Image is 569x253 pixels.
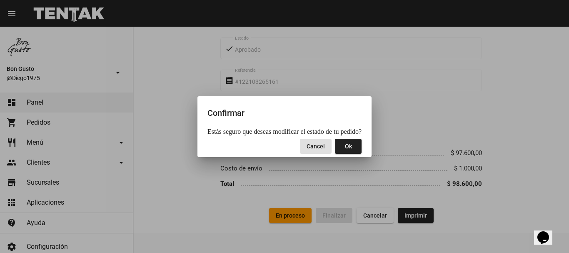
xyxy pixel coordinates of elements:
button: Close dialog [335,139,362,154]
iframe: chat widget [534,220,561,245]
span: Ok [345,143,352,150]
button: Close dialog [300,139,332,154]
mat-dialog-content: Estás seguro que deseas modificar el estado de tu pedido? [197,128,372,135]
span: Cancel [307,143,325,150]
h2: Confirmar [207,106,362,120]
